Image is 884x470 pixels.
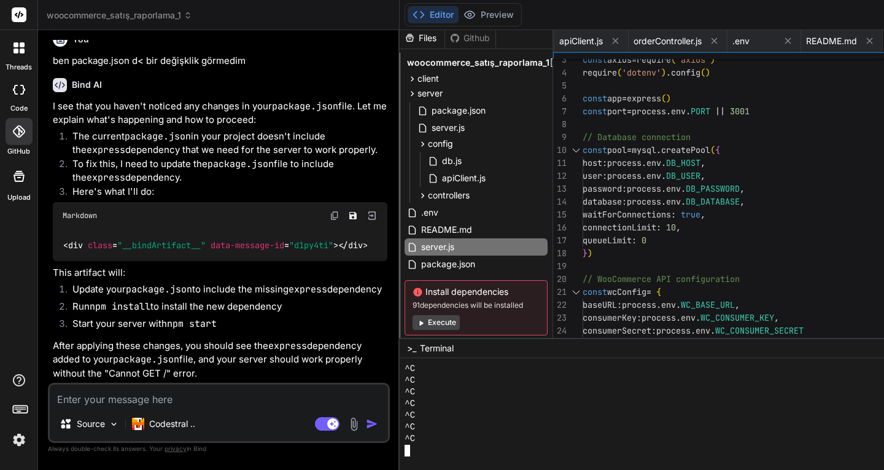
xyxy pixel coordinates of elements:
[428,189,470,202] span: controllers
[583,170,602,181] span: user
[642,157,646,168] span: .
[583,235,632,246] span: queueLimit
[72,79,102,91] h6: Bind AI
[417,87,443,100] span: server
[87,171,125,184] code: express
[88,240,112,251] span: class
[53,339,387,381] p: After applying these changes, you should see the dependency added to your file, and your server s...
[671,67,700,78] span: config
[676,222,681,233] span: ,
[715,144,720,155] span: {
[651,325,656,336] span: :
[420,240,456,254] span: server.js
[405,363,415,375] span: ^C
[656,325,691,336] span: process
[730,106,750,117] span: 3001
[583,312,637,323] span: consumerKey
[347,417,361,431] img: attachment
[661,144,710,155] span: createPool
[691,106,710,117] span: PORT
[583,144,607,155] span: const
[405,398,415,410] span: ^C
[642,312,676,323] span: process
[149,418,195,430] p: Codestral ..
[617,299,622,310] span: :
[666,93,671,104] span: )
[63,240,338,251] span: < = = >
[445,32,495,44] div: Github
[53,266,387,280] p: This artifact will:
[607,144,627,155] span: pool
[413,300,540,310] span: 91 dependencies will be installed
[289,283,327,296] code: express
[700,312,774,323] span: WC_CONSUMER_KEY
[553,131,567,144] div: 9
[700,209,705,220] span: ,
[348,240,363,251] span: div
[710,144,715,155] span: (
[77,418,105,430] p: Source
[656,222,661,233] span: :
[430,120,466,135] span: server.js
[441,171,487,186] span: apiClient.js
[740,183,745,194] span: ,
[583,299,617,310] span: baseURL
[656,144,661,155] span: .
[366,210,378,221] img: Open in Browser
[87,144,125,156] code: express
[413,286,540,298] span: Install dependencies
[53,54,387,68] p: ben package.json d< bir değişklik görmedim
[553,234,567,247] div: 17
[559,35,603,47] span: apiClient.js
[72,130,387,157] p: The current in your project doesn't include the dependency that we need for the server to work pr...
[53,100,387,127] p: I see that you haven't noticed any changes in your file. Let me explain what's happening and how ...
[627,144,632,155] span: =
[420,257,476,272] span: package.json
[109,419,119,429] img: Pick Models
[420,205,440,220] span: .env
[691,325,696,336] span: .
[666,106,671,117] span: .
[125,130,191,143] code: package.json
[165,445,187,452] span: privacy
[602,170,607,181] span: :
[117,240,206,251] span: "__bindArtifact__"
[676,312,681,323] span: .
[553,66,567,79] div: 4
[583,93,607,104] span: const
[622,67,661,78] span: 'dotenv'
[642,170,646,181] span: .
[583,222,656,233] span: connectionLimit
[553,170,567,182] div: 12
[661,183,666,194] span: .
[617,67,622,78] span: (
[622,93,627,104] span: =
[632,106,666,117] span: process
[583,286,607,297] span: const
[407,342,416,354] span: >_
[167,318,217,330] code: npm start
[68,240,83,251] span: div
[553,337,567,350] div: 25
[408,6,459,23] button: Editor
[700,67,705,78] span: (
[553,105,567,118] div: 7
[681,183,686,194] span: .
[666,222,676,233] span: 10
[63,211,97,221] span: Markdown
[553,273,567,286] div: 20
[666,196,681,207] span: env
[553,195,567,208] div: 14
[607,106,627,117] span: port
[63,317,387,334] li: Start your server with
[553,311,567,324] div: 23
[583,106,607,117] span: const
[583,183,622,194] span: password
[405,421,415,433] span: ^C
[330,211,339,221] img: copy
[607,170,642,181] span: process
[686,183,740,194] span: DB_PASSWORD
[583,209,671,220] span: waitForConnections
[553,324,567,337] div: 24
[459,6,519,23] button: Preview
